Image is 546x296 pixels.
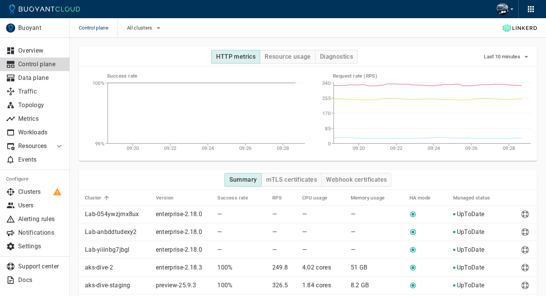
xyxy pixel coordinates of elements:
p: — [217,228,266,236]
p: — [351,246,403,254]
button: Summary [224,173,262,187]
h5: Success rate [217,195,248,201]
h4: HTTP metrics [216,53,256,61]
span: RPS [272,195,292,201]
p: Settings [18,243,64,250]
p: — [272,228,296,236]
span: Send diagnostics to Buoyant [519,246,531,252]
p: — [302,228,345,236]
p: 326.5 [272,282,296,289]
h5: Configure [6,176,64,182]
span: CPU usage [302,195,337,201]
p: aks-dive-2 [85,264,150,271]
p: — [302,246,345,254]
p: aks-dive-staging [85,282,150,289]
tspan: 09:20 [127,145,139,151]
p: enterprise-2.18.3 [156,264,202,271]
h4: Diagnostics [320,53,353,61]
tspan: 09:24 [202,145,214,151]
h4: Resource usage [265,53,311,61]
span: Cluster [85,195,111,201]
h5: Request rate (RPS) [333,73,531,79]
p: UpToDate [457,282,484,289]
button: HTTP metrics [211,50,260,64]
p: Topology [18,101,64,109]
span: Version [156,195,184,201]
tspan: 170 [322,111,331,116]
tspan: 99% [95,141,105,146]
p: Lab-yiiinbg7jbgl [85,246,150,254]
span: Last 10 minutes [484,54,522,60]
span: Send diagnostics to Buoyant [519,264,531,270]
tspan: 09:20 [353,145,365,151]
p: Workloads [18,129,64,136]
p: preview-25.9.3 [156,282,196,289]
h5: Success rate [107,73,305,79]
tspan: 09:22 [164,145,177,151]
p: — [351,228,403,236]
span: HA mode [409,195,441,201]
h5: HA mode [409,195,431,201]
p: Lab-054ywzjmx8ux [85,210,150,218]
p: — [272,246,296,254]
p: 100% [217,282,266,289]
tspan: 0 [328,141,331,146]
span: Control plane [79,18,118,38]
p: Docs [18,276,64,284]
p: UpToDate [457,264,484,271]
span: Managed status [453,195,500,201]
p: Notifications [18,229,64,237]
button: mTLS certificates [261,173,322,187]
p: Clusters [18,188,64,196]
span: All clusters [127,25,154,31]
tspan: 255 [322,95,331,101]
h5: CPU usage [302,195,328,201]
span: Memory usage [351,195,395,201]
p: Overview [18,47,64,55]
p: 1.84 cores [302,282,345,289]
p: Buoyant [18,24,63,32]
button: Webhook certificates [321,173,391,187]
p: UpToDate [457,246,484,254]
tspan: 09:26 [239,145,252,151]
p: Control plane [18,61,64,68]
p: 8.2 GB [351,282,403,289]
p: Users [18,202,64,209]
button: Diagnostics [315,50,358,64]
h4: Summary [229,176,257,184]
p: Resources [18,142,49,150]
p: — [272,210,296,218]
button: Last 10 minutes [484,51,531,62]
p: UpToDate [457,228,484,236]
p: enterprise-2.18.0 [156,210,202,218]
p: — [351,210,403,218]
h5: Version [156,195,174,201]
span: Send diagnostics to Buoyant [519,211,531,217]
tspan: 85 [325,126,331,131]
p: enterprise-2.18.0 [156,246,202,254]
p: Metrics [18,115,64,123]
img: Andrew Seigner [496,3,508,15]
tspan: 100% [93,80,105,86]
h5: Cluster [85,195,102,201]
p: 100% [217,264,266,271]
button: All clusters [127,22,163,34]
p: Events [18,156,64,164]
p: Lab-anbddtudexy2 [85,228,150,236]
tspan: 340 [322,80,331,86]
h4: Webhook certificates [326,176,387,184]
p: Alerting rules [18,215,64,223]
p: 4.02 cores [302,264,345,271]
p: 249.8 [272,264,296,271]
tspan: 09:28 [277,145,289,151]
tspan: 09:22 [390,145,403,151]
img: Buoyant [6,23,15,33]
h5: Managed status [453,195,490,201]
span: Send diagnostics to Buoyant [519,282,531,288]
button: Resource usage [260,50,315,64]
tspan: 09:24 [428,145,440,151]
p: enterprise-2.18.0 [156,228,202,236]
span: Send diagnostics to Buoyant [519,229,531,235]
p: — [302,210,345,218]
h5: RPS [272,195,282,201]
